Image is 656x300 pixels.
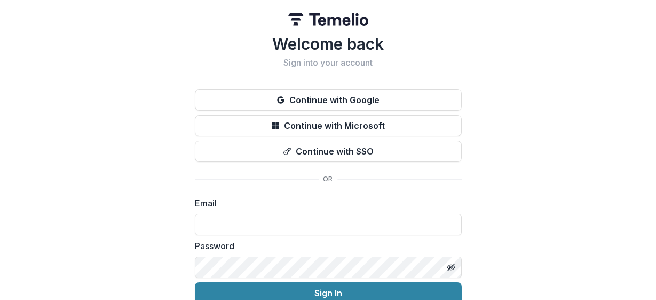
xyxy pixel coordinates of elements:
button: Toggle password visibility [442,259,460,276]
label: Password [195,240,455,252]
h1: Welcome back [195,34,462,53]
img: Temelio [288,13,368,26]
button: Continue with SSO [195,141,462,162]
label: Email [195,197,455,210]
h2: Sign into your account [195,58,462,68]
button: Continue with Google [195,89,462,111]
button: Continue with Microsoft [195,115,462,136]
